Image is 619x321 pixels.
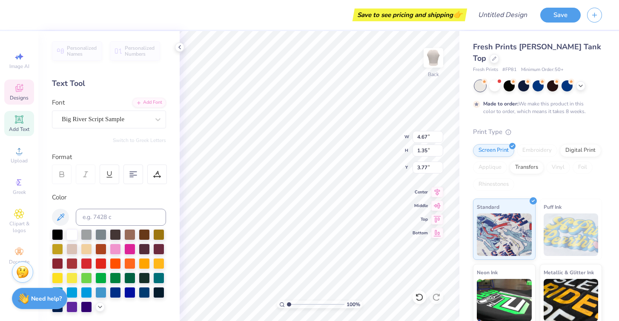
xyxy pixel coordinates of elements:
[355,9,465,21] div: Save to see pricing and shipping
[132,98,166,108] div: Add Font
[473,127,602,137] div: Print Type
[473,178,514,191] div: Rhinestones
[517,144,557,157] div: Embroidery
[9,259,29,265] span: Decorate
[52,98,65,108] label: Font
[9,126,29,133] span: Add Text
[67,45,97,57] span: Personalized Names
[347,301,360,308] span: 100 %
[52,152,167,162] div: Format
[471,6,534,23] input: Untitled Design
[413,189,428,195] span: Center
[510,161,544,174] div: Transfers
[413,216,428,222] span: Top
[540,8,581,23] button: Save
[521,66,564,74] span: Minimum Order: 50 +
[473,42,601,63] span: Fresh Prints [PERSON_NAME] Tank Top
[473,161,507,174] div: Applique
[477,202,499,211] span: Standard
[473,144,514,157] div: Screen Print
[10,94,29,101] span: Designs
[546,161,570,174] div: Vinyl
[453,9,462,20] span: 👉
[477,268,498,277] span: Neon Ink
[52,193,166,202] div: Color
[428,71,439,78] div: Back
[9,63,29,70] span: Image AI
[113,137,166,144] button: Switch to Greek Letters
[483,100,588,115] div: We make this product in this color to order, which means it takes 8 weeks.
[560,144,601,157] div: Digital Print
[76,209,166,226] input: e.g. 7428 c
[502,66,517,74] span: # FP81
[544,213,599,256] img: Puff Ink
[413,230,428,236] span: Bottom
[544,202,562,211] span: Puff Ink
[413,203,428,209] span: Middle
[31,295,62,303] strong: Need help?
[544,268,594,277] span: Metallic & Glitter Ink
[477,213,532,256] img: Standard
[13,189,26,196] span: Greek
[11,157,28,164] span: Upload
[425,49,442,66] img: Back
[483,100,519,107] strong: Made to order:
[473,66,498,74] span: Fresh Prints
[573,161,593,174] div: Foil
[4,220,34,234] span: Clipart & logos
[125,45,155,57] span: Personalized Numbers
[52,78,166,89] div: Text Tool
